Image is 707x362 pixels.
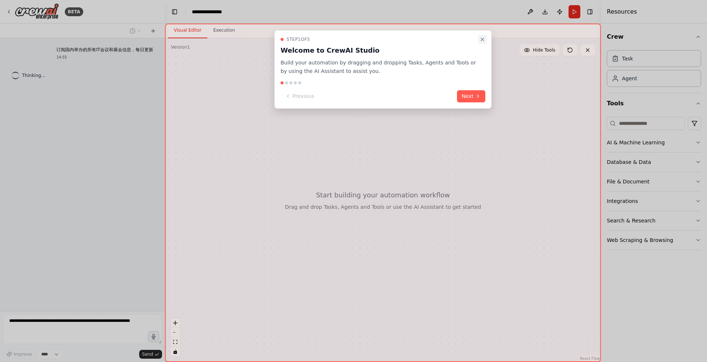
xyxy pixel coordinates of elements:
[281,45,476,56] h3: Welcome to CrewAI Studio
[169,7,180,17] button: Hide left sidebar
[457,90,485,102] button: Next
[281,59,476,75] p: Build your automation by dragging and dropping Tasks, Agents and Tools or by using the AI Assista...
[281,90,319,102] button: Previous
[478,35,487,44] button: Close walkthrough
[286,36,310,42] span: Step 1 of 5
